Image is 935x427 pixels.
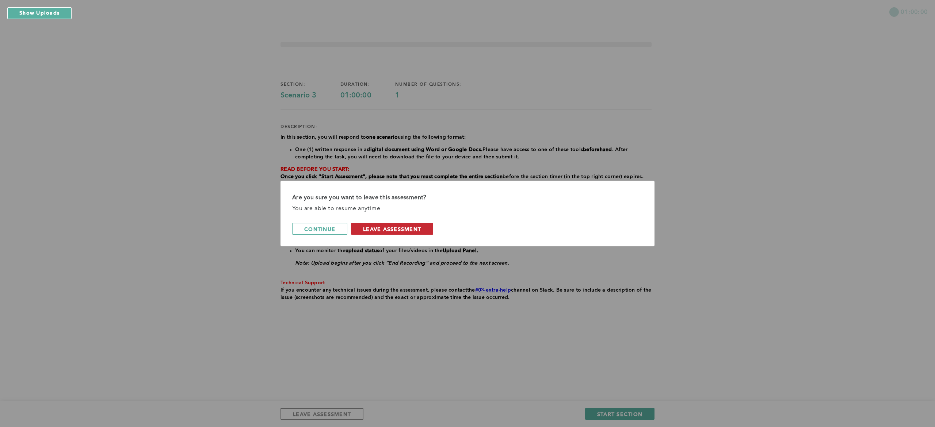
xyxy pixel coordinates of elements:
div: You are able to resume anytime [292,203,643,214]
button: leave assessment [351,223,433,235]
button: continue [292,223,347,235]
span: continue [304,226,335,232]
div: Are you sure you want to leave this assessment? [292,192,643,203]
button: Show Uploads [7,7,72,19]
span: leave assessment [363,226,421,232]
